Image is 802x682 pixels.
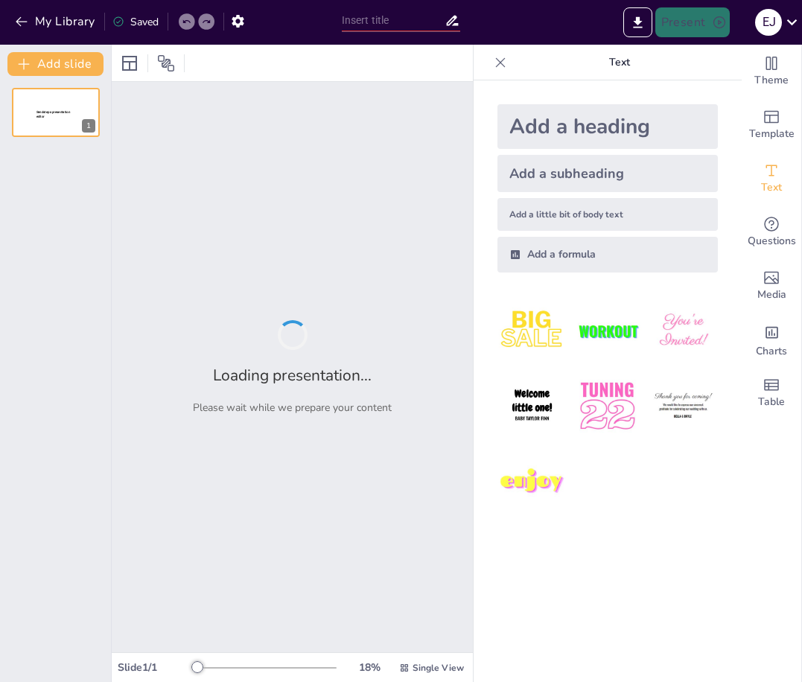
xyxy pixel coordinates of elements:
div: Add a formula [497,237,718,273]
button: Export to PowerPoint [623,7,652,37]
img: 6.jpeg [649,372,718,441]
p: Please wait while we prepare your content [193,401,392,415]
div: 1 [82,119,95,133]
span: Table [758,394,785,410]
div: Get real-time input from your audience [742,205,801,259]
div: Add a table [742,366,801,420]
h2: Loading presentation... [213,365,372,386]
img: 4.jpeg [497,372,567,441]
div: Add charts and graphs [742,313,801,366]
span: Position [157,54,175,72]
img: 7.jpeg [497,447,567,517]
img: 3.jpeg [649,296,718,366]
div: Add a little bit of body text [497,198,718,231]
input: Insert title [342,10,445,31]
span: Questions [748,233,796,249]
div: Add images, graphics, shapes or video [742,259,801,313]
div: Slide 1 / 1 [118,660,194,675]
p: Text [512,45,727,80]
button: E J [755,7,782,37]
div: Add a subheading [497,155,718,192]
span: Media [757,287,786,303]
div: Add a heading [497,104,718,149]
span: Sendsteps presentation editor [36,110,70,118]
div: Saved [112,15,159,29]
button: My Library [11,10,101,34]
div: Add ready made slides [742,98,801,152]
div: Layout [118,51,141,75]
div: 18 % [351,660,387,675]
img: 5.jpeg [573,372,642,441]
div: E J [755,9,782,36]
img: 1.jpeg [497,296,567,366]
div: Add text boxes [742,152,801,205]
span: Charts [756,343,787,360]
div: 1 [12,88,100,137]
span: Template [749,126,795,142]
button: Present [655,7,730,37]
span: Text [761,179,782,196]
span: Single View [413,662,464,674]
img: 2.jpeg [573,296,642,366]
button: Add slide [7,52,104,76]
div: Change the overall theme [742,45,801,98]
span: Theme [754,72,789,89]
